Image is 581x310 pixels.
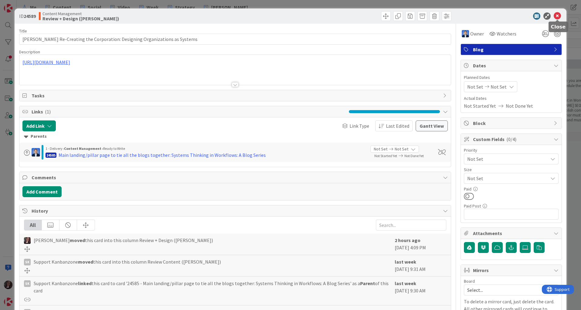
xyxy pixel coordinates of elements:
[64,146,103,151] b: Content Management ›
[70,237,85,243] b: moved
[395,237,446,252] div: [DATE] 4:09 PM
[473,46,551,53] span: Blog
[464,95,559,102] span: Actual Dates
[32,148,40,157] img: DP
[34,258,221,265] span: Support Kanbanzone this card into this column Review Content ([PERSON_NAME])
[497,30,516,37] span: Watchers
[506,102,533,110] span: Not Done Yet
[467,155,545,163] span: Not Set
[59,151,266,159] div: Main landing/pillar page to tie all the blogs together: Systems Thinking in Workflows: A Blog Series
[34,237,213,244] span: [PERSON_NAME] this card into this column Review + Design ([PERSON_NAME])
[467,83,483,90] span: Not Set
[32,92,440,99] span: Tasks
[22,120,56,131] button: Add Link
[22,186,62,197] button: Add Comment
[24,280,31,287] div: SK
[464,187,559,191] div: Paid
[506,136,516,142] span: ( 0/4 )
[24,237,31,244] img: TD
[19,49,40,55] span: Description
[42,11,119,16] span: Content Management
[416,120,448,131] button: Gantt View
[374,146,387,152] span: Not Set
[375,120,413,131] button: Last Edited
[386,122,409,130] span: Last Edited
[22,59,70,65] a: [URL][DOMAIN_NAME]
[78,259,93,265] b: moved
[32,174,440,181] span: Comments
[32,108,346,115] span: Links
[42,16,119,21] b: Review + Design ([PERSON_NAME])
[464,279,475,283] span: Board
[395,258,446,273] div: [DATE] 9:31 AM
[473,62,551,69] span: Dates
[32,207,440,214] span: History
[464,74,559,81] span: Planned Dates
[46,146,64,151] span: 1 - Delivery ›
[34,280,392,294] span: Support Kanbanzone this card to card '24585 - Main landing/pillar page to tie all the blogs toget...
[464,148,559,152] div: Priority
[374,153,397,158] span: Not Started Yet
[360,280,375,286] b: Parent
[464,203,481,209] label: Paid Post
[103,146,125,151] span: Ready to Write
[395,146,408,152] span: Not Set
[462,30,469,37] img: DP
[78,280,92,286] b: linked
[467,286,545,294] span: Select...
[350,122,369,130] span: Link Type
[19,12,36,20] span: ID
[551,24,566,30] h5: Close
[19,34,451,45] input: type card name here...
[473,120,551,127] span: Block
[464,167,559,172] div: Size
[404,153,424,158] span: Not Done Yet
[395,280,416,286] b: last week
[24,259,31,265] div: SK
[464,102,496,110] span: Not Started Yet
[45,109,51,115] span: ( 1 )
[24,13,36,19] b: 24589
[395,280,446,302] div: [DATE] 9:30 AM
[491,83,507,90] span: Not Set
[473,230,551,237] span: Attachments
[395,259,416,265] b: last week
[395,237,421,243] b: 2 hours ago
[46,153,56,158] div: 24585
[473,136,551,143] span: Custom Fields
[24,133,446,140] div: Parents
[19,28,27,34] label: Title
[24,220,42,230] div: All
[13,1,28,8] span: Support
[470,30,484,37] span: Owner
[376,220,446,231] input: Search...
[473,267,551,274] span: Mirrors
[467,174,545,183] span: Not Set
